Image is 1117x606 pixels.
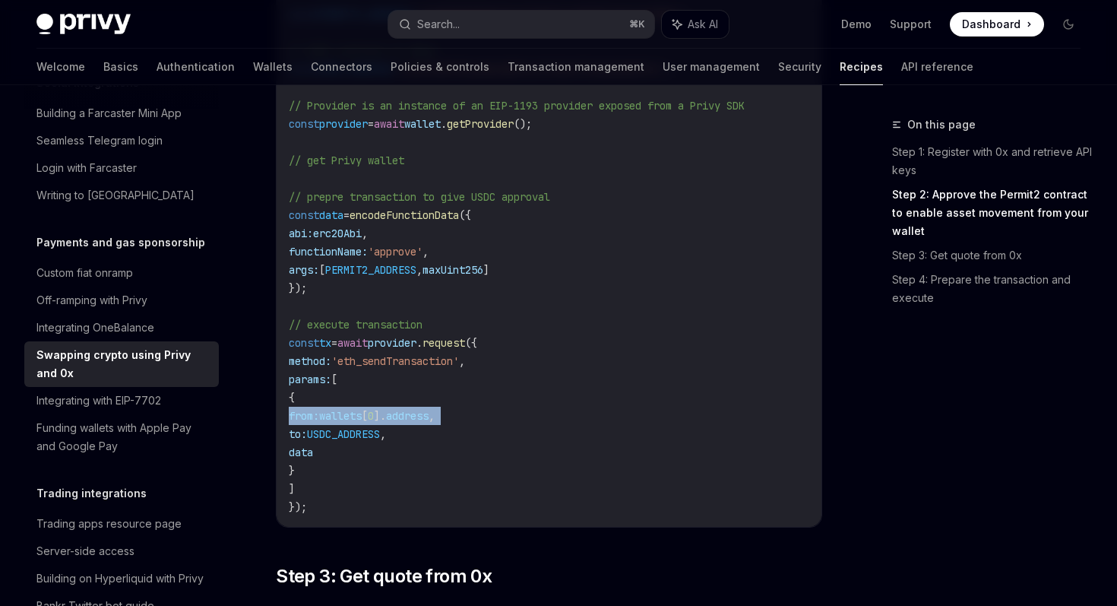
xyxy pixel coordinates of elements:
span: args: [289,263,319,277]
span: request [422,336,465,350]
a: Security [778,49,821,85]
span: , [459,354,465,368]
span: abi: [289,227,313,240]
a: Login with Farcaster [24,154,219,182]
span: erc20Abi [313,227,362,240]
span: Ask AI [688,17,718,32]
span: ⌘ K [629,18,645,30]
span: const [289,208,319,222]
span: wallets [319,409,362,423]
span: , [380,427,386,441]
span: // execute transaction [289,318,422,332]
span: provider [368,336,416,350]
span: , [362,227,368,240]
div: Custom fiat onramp [36,264,133,282]
span: address [386,409,429,423]
span: 'eth_sendTransaction' [331,354,459,368]
a: Authentication [157,49,235,85]
span: , [429,409,435,423]
div: Login with Farcaster [36,159,137,177]
a: Step 2: Approve the Permit2 contract to enable asset movement from your wallet [892,182,1093,243]
div: Seamless Telegram login [36,132,163,150]
a: Step 3: Get quote from 0x [892,243,1093,268]
div: Building on Hyperliquid with Privy [36,570,204,588]
a: Connectors [311,49,372,85]
a: Integrating with EIP-7702 [24,387,219,414]
div: Building a Farcaster Mini App [36,104,182,122]
div: Writing to [GEOGRAPHIC_DATA] [36,186,195,205]
button: Search...⌘K [388,11,653,38]
span: ({ [465,336,477,350]
div: Integrating with EIP-7702 [36,392,161,410]
span: ({ [459,208,471,222]
span: tx [319,336,331,350]
a: Welcome [36,49,85,85]
span: // Provider is an instance of an EIP-1193 provider exposed from a Privy SDK [289,99,745,113]
a: Custom fiat onramp [24,259,219,287]
span: On this page [907,116,976,134]
a: Demo [841,17,872,32]
span: data [319,208,343,222]
a: Dashboard [950,12,1044,36]
span: }); [289,281,307,295]
h5: Trading integrations [36,484,147,503]
span: }); [289,500,307,514]
span: const [289,336,319,350]
span: ] [483,263,489,277]
span: [ [331,373,337,386]
a: Support [890,17,932,32]
a: Funding wallets with Apple Pay and Google Pay [24,414,219,460]
a: Recipes [840,49,883,85]
span: getProvider [447,117,514,131]
a: Policies & controls [391,49,489,85]
span: = [343,208,350,222]
span: from: [289,409,319,423]
span: } [289,464,295,478]
span: // get Privy wallet [289,154,404,167]
span: (); [514,117,532,131]
div: Funding wallets with Apple Pay and Google Pay [36,419,210,455]
span: PERMIT2_ADDRESS [325,263,416,277]
div: Server-side access [36,542,134,560]
span: Dashboard [962,17,1020,32]
div: Off-ramping with Privy [36,291,147,309]
span: const [289,117,319,131]
span: = [368,117,374,131]
span: [ [362,409,368,423]
a: Server-side access [24,538,219,565]
button: Ask AI [662,11,729,38]
a: Writing to [GEOGRAPHIC_DATA] [24,182,219,209]
span: functionName: [289,245,368,259]
span: method: [289,354,331,368]
a: Basics [103,49,138,85]
span: await [374,117,404,131]
span: . [416,336,422,350]
span: { [289,391,295,405]
div: Integrating OneBalance [36,319,154,337]
a: Integrating OneBalance [24,314,219,341]
span: data [289,446,313,459]
a: Building a Farcaster Mini App [24,100,219,127]
div: Swapping crypto using Privy and 0x [36,346,210,382]
span: to: [289,427,307,441]
span: ]. [374,409,386,423]
span: Step 3: Get quote from 0x [276,564,492,589]
div: Trading apps resource page [36,515,182,533]
a: Wallets [253,49,293,85]
span: wallet [404,117,441,131]
a: Trading apps resource page [24,510,219,538]
h5: Payments and gas sponsorship [36,233,205,252]
span: USDC_ADDRESS [307,427,380,441]
button: Toggle dark mode [1056,12,1081,36]
span: // prepre transaction to give USDC approval [289,190,550,204]
a: Swapping crypto using Privy and 0x [24,341,219,387]
span: params: [289,373,331,386]
span: 'approve' [368,245,422,259]
a: Step 1: Register with 0x and retrieve API keys [892,140,1093,182]
span: provider [319,117,368,131]
span: . [441,117,447,131]
div: Search... [417,15,460,33]
span: await [337,336,368,350]
span: [ [319,263,325,277]
a: API reference [901,49,973,85]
